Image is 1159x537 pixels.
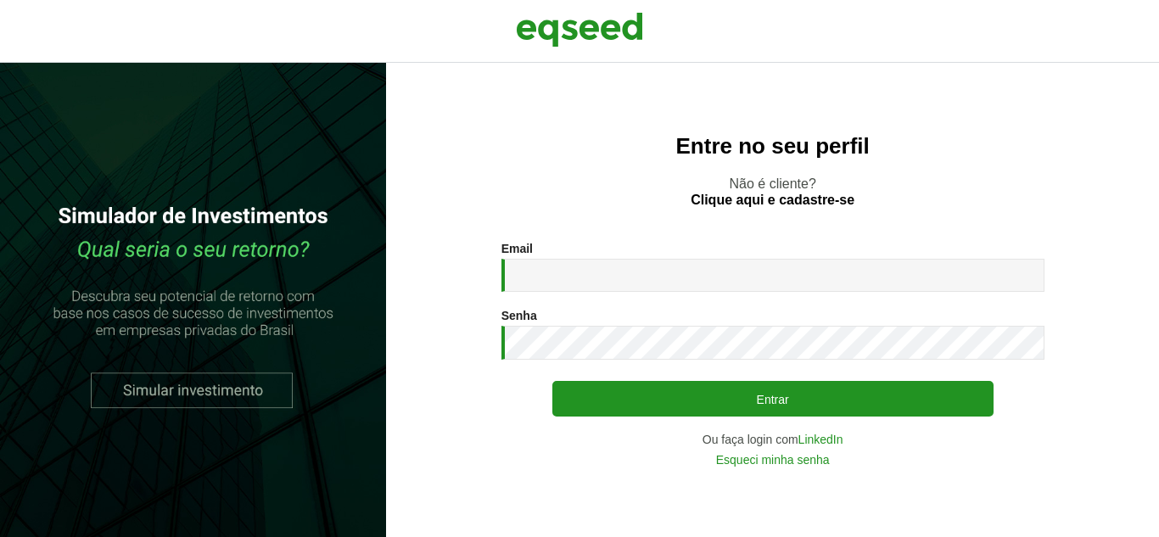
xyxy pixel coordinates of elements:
[420,176,1125,208] p: Não é cliente?
[501,310,537,322] label: Senha
[716,454,830,466] a: Esqueci minha senha
[420,134,1125,159] h2: Entre no seu perfil
[691,193,854,207] a: Clique aqui e cadastre-se
[516,8,643,51] img: EqSeed Logo
[501,434,1044,445] div: Ou faça login com
[501,243,533,255] label: Email
[552,381,994,417] button: Entrar
[798,434,843,445] a: LinkedIn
